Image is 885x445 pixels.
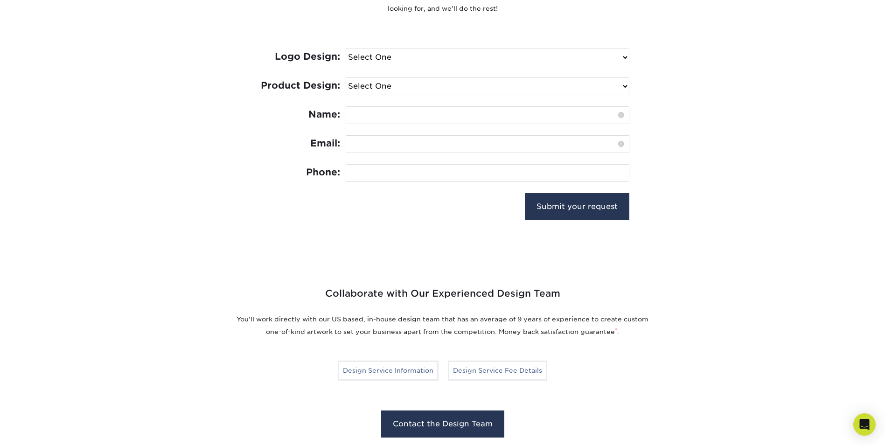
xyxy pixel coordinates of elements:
[256,77,340,94] label: Product Design:
[381,410,504,438] a: Contact the Design Team
[256,164,340,181] label: Phone:
[256,135,340,152] label: Email:
[338,361,439,380] a: Design Service Information
[853,413,876,436] div: Open Intercom Messenger
[233,285,653,309] h2: Collaborate with Our Experienced Design Team
[233,313,653,338] p: You'll work directly with our US based, in-house design team that has an average of 9 years of ex...
[256,106,340,123] label: Name:
[256,49,340,65] label: Logo Design:
[448,361,547,380] a: Design Service Fee Details
[525,193,629,220] input: Submit your request
[256,193,381,225] iframe: reCAPTCHA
